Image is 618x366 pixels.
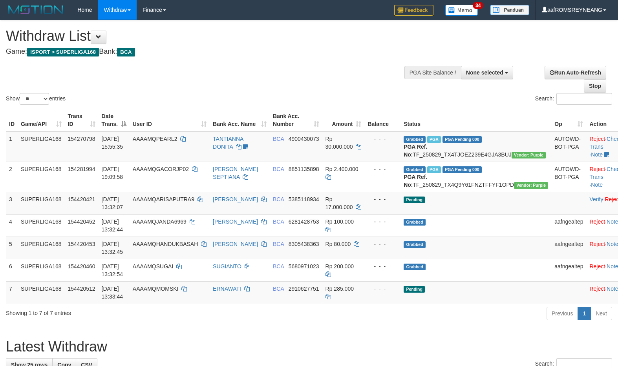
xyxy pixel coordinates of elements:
[99,109,130,131] th: Date Trans.: activate to sort column descending
[102,263,123,277] span: [DATE] 13:32:54
[6,28,404,44] h1: Withdraw List
[404,174,427,188] b: PGA Ref. No:
[589,263,605,269] a: Reject
[368,240,397,248] div: - - -
[473,2,483,9] span: 34
[368,165,397,173] div: - - -
[102,166,123,180] span: [DATE] 19:09:58
[578,307,591,320] a: 1
[102,219,123,233] span: [DATE] 13:32:44
[18,131,65,162] td: SUPERLIGA168
[213,166,258,180] a: [PERSON_NAME] SEPTIANA
[584,79,606,93] a: Stop
[368,285,397,293] div: - - -
[6,4,66,16] img: MOTION_logo.png
[273,166,284,172] span: BCA
[404,166,426,173] span: Grabbed
[551,214,586,237] td: aafngealtep
[133,196,194,202] span: AAAAMQARISAPUTRA9
[289,219,319,225] span: Copy 6281428753 to clipboard
[68,263,95,269] span: 154420460
[213,286,241,292] a: ERNAWATI
[133,136,177,142] span: AAAAMQPEARL2
[133,286,179,292] span: AAAAMQMOMSKI
[18,259,65,281] td: SUPERLIGA168
[589,166,605,172] a: Reject
[368,135,397,143] div: - - -
[325,136,353,150] span: Rp 30.000.000
[551,131,586,162] td: AUTOWD-BOT-PGA
[102,286,123,300] span: [DATE] 13:33:44
[68,196,95,202] span: 154420421
[6,281,18,304] td: 7
[270,109,322,131] th: Bank Acc. Number: activate to sort column ascending
[130,109,210,131] th: User ID: activate to sort column ascending
[210,109,270,131] th: Bank Acc. Name: activate to sort column ascending
[589,136,605,142] a: Reject
[404,241,426,248] span: Grabbed
[589,241,605,247] a: Reject
[404,219,426,226] span: Grabbed
[427,166,441,173] span: Marked by aafnonsreyleab
[6,259,18,281] td: 6
[325,241,351,247] span: Rp 80.000
[133,219,186,225] span: AAAAMQJANDA6969
[68,219,95,225] span: 154420452
[404,66,461,79] div: PGA Site Balance /
[213,219,258,225] a: [PERSON_NAME]
[551,259,586,281] td: aafngealtep
[591,307,612,320] a: Next
[325,166,358,172] span: Rp 2.400.000
[404,264,426,270] span: Grabbed
[68,286,95,292] span: 154420512
[325,219,354,225] span: Rp 100.000
[289,166,319,172] span: Copy 8851135898 to clipboard
[404,197,425,203] span: Pending
[6,93,66,105] label: Show entries
[404,136,426,143] span: Grabbed
[404,286,425,293] span: Pending
[400,162,551,192] td: TF_250829_TX4Q9Y61FNZTFFYF1OPD
[289,196,319,202] span: Copy 5385118934 to clipboard
[368,218,397,226] div: - - -
[289,136,319,142] span: Copy 4900430073 to clipboard
[273,286,284,292] span: BCA
[551,237,586,259] td: aafngealtep
[18,214,65,237] td: SUPERLIGA168
[213,136,243,150] a: TANTIANNA DONITA
[490,5,529,15] img: panduan.png
[102,136,123,150] span: [DATE] 15:55:35
[289,286,319,292] span: Copy 2910627751 to clipboard
[273,263,284,269] span: BCA
[68,241,95,247] span: 154420453
[591,182,603,188] a: Note
[18,192,65,214] td: SUPERLIGA168
[514,182,548,189] span: Vendor URL: https://trx4.1velocity.biz
[589,286,605,292] a: Reject
[289,263,319,269] span: Copy 5680971023 to clipboard
[547,307,578,320] a: Previous
[273,219,284,225] span: BCA
[512,152,546,158] span: Vendor URL: https://trx4.1velocity.biz
[68,136,95,142] span: 154270798
[102,196,123,210] span: [DATE] 13:32:07
[133,263,173,269] span: AAAAMQSUGAI
[325,286,354,292] span: Rp 285.000
[213,241,258,247] a: [PERSON_NAME]
[18,237,65,259] td: SUPERLIGA168
[545,66,606,79] a: Run Auto-Refresh
[102,241,123,255] span: [DATE] 13:32:45
[68,166,95,172] span: 154281994
[213,263,241,269] a: SUGIANTO
[65,109,99,131] th: Trans ID: activate to sort column ascending
[6,339,612,355] h1: Latest Withdraw
[325,196,353,210] span: Rp 17.000.000
[20,93,49,105] select: Showentries
[273,196,284,202] span: BCA
[273,136,284,142] span: BCA
[445,5,478,16] img: Button%20Memo.svg
[325,263,354,269] span: Rp 200.000
[18,109,65,131] th: Game/API: activate to sort column ascending
[289,241,319,247] span: Copy 8305438363 to clipboard
[133,241,198,247] span: AAAAMQHANDUKBASAH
